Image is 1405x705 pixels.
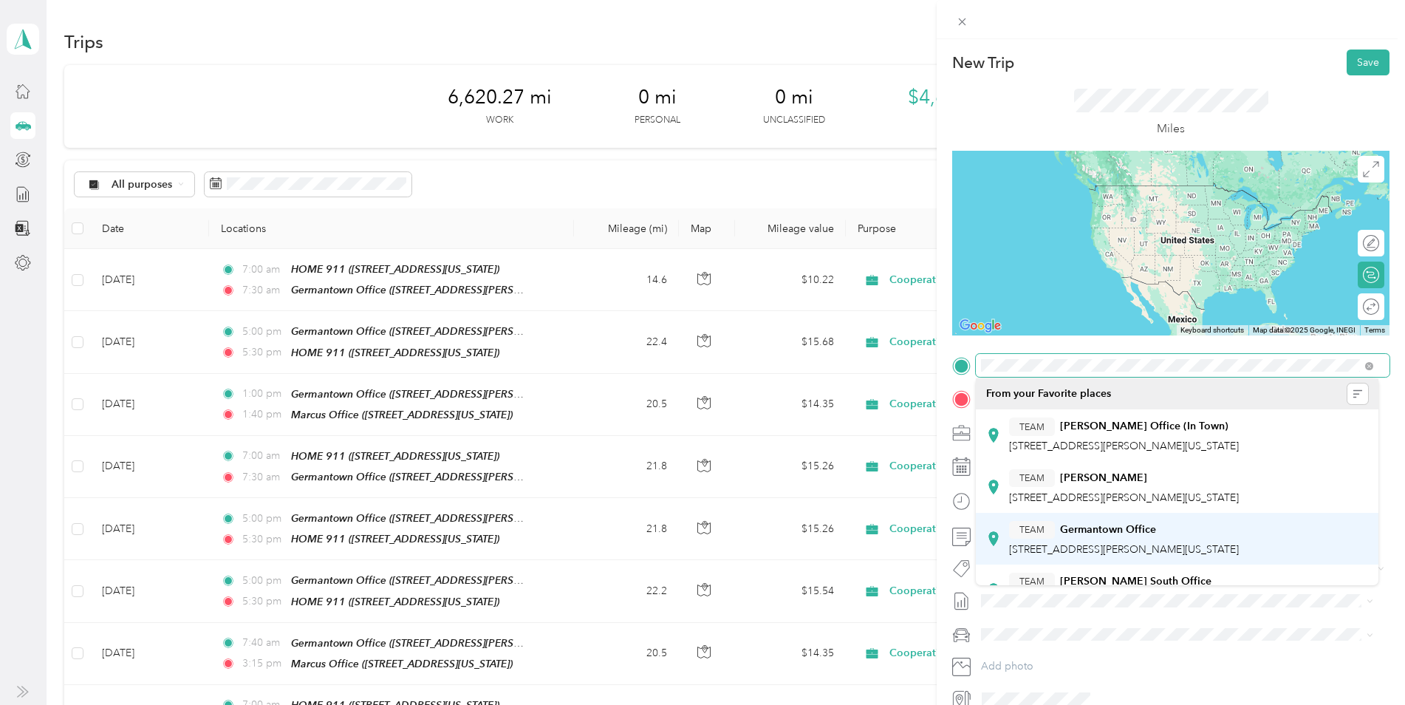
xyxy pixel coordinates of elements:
[1019,471,1045,485] span: TEAM
[1157,120,1185,138] p: Miles
[1019,523,1045,537] span: TEAM
[1009,543,1239,556] span: [STREET_ADDRESS][PERSON_NAME][US_STATE]
[1060,523,1156,537] strong: Germantown Office
[1009,491,1239,504] span: [STREET_ADDRESS][PERSON_NAME][US_STATE]
[956,316,1005,336] a: Open this area in Google Maps (opens a new window)
[1009,440,1239,452] span: [STREET_ADDRESS][PERSON_NAME][US_STATE]
[1060,575,1211,588] strong: [PERSON_NAME] South Office
[1253,326,1356,334] span: Map data ©2025 Google, INEGI
[1009,469,1055,488] button: TEAM
[1019,420,1045,433] span: TEAM
[1180,325,1244,336] button: Keyboard shortcuts
[1322,622,1405,705] iframe: Everlance-gr Chat Button Frame
[1009,573,1055,591] button: TEAM
[986,387,1111,401] span: From your Favorite places
[1060,471,1147,485] strong: [PERSON_NAME]
[1009,521,1055,539] button: TEAM
[1347,50,1389,75] button: Save
[1009,418,1055,436] button: TEAM
[1060,420,1228,433] strong: [PERSON_NAME] Office (In Town)
[976,656,1389,677] button: Add photo
[952,52,1014,73] p: New Trip
[1019,575,1045,588] span: TEAM
[956,316,1005,336] img: Google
